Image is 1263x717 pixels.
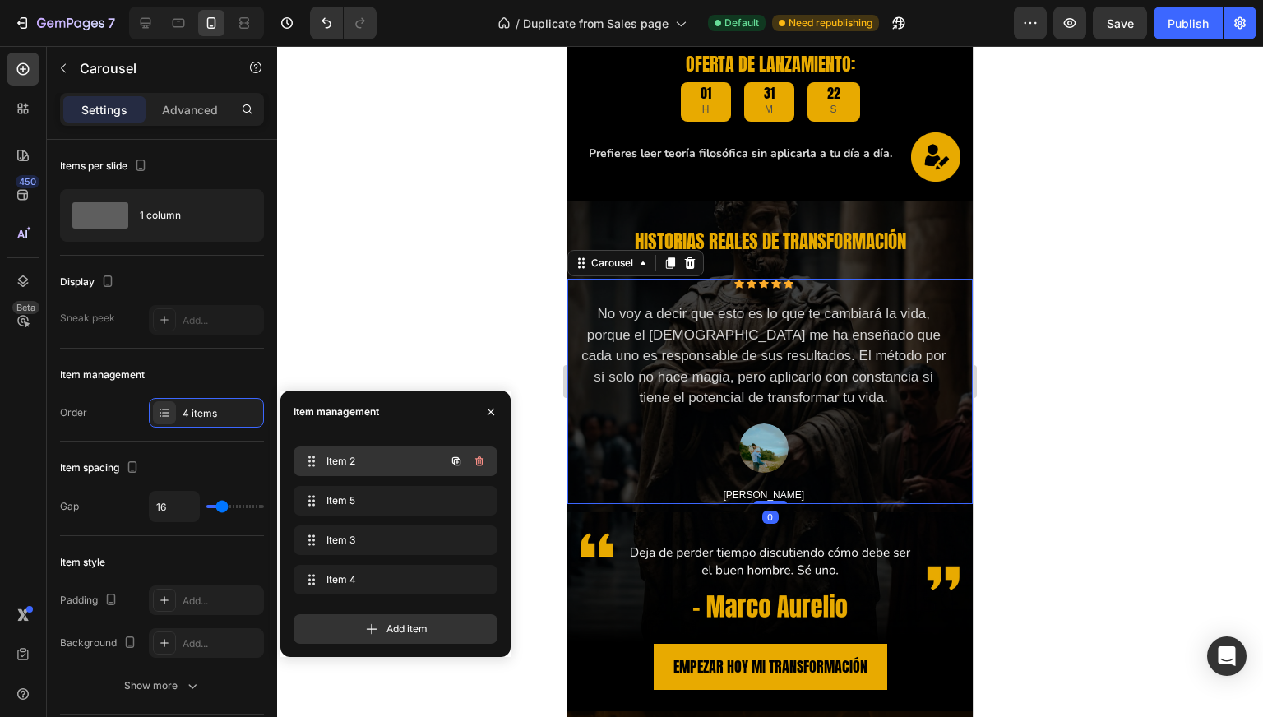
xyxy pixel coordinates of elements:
iframe: Design area [567,46,973,717]
span: Default [724,16,759,30]
span: Item 4 [326,572,458,587]
div: 4 items [183,406,260,421]
span: Save [1107,16,1134,30]
div: Undo/Redo [310,7,377,39]
button: Publish [1154,7,1223,39]
div: Order [60,405,87,420]
div: Beta [12,301,39,314]
button: Show more [60,671,264,701]
div: Publish [1168,15,1209,32]
div: Add... [183,594,260,608]
div: 1 column [140,197,240,234]
div: Item management [294,405,379,419]
div: Item management [60,368,145,382]
span: Item 3 [326,533,458,548]
div: Show more [124,678,201,694]
p: Carousel [80,58,220,78]
span: / [516,15,520,32]
p: Settings [81,101,127,118]
div: Sneak peek [60,311,115,326]
p: Advanced [162,101,218,118]
div: Add... [183,636,260,651]
span: Item 2 [326,454,419,469]
div: Items per slide [60,155,150,178]
div: Item style [60,555,105,570]
button: Save [1093,7,1147,39]
button: 7 [7,7,123,39]
span: Item 5 [326,493,458,508]
span: Need republishing [789,16,872,30]
input: Auto [150,492,199,521]
div: Padding [60,590,121,612]
span: Add item [386,622,428,636]
span: Duplicate from Sales page [523,15,669,32]
p: 7 [108,13,115,33]
div: Open Intercom Messenger [1207,636,1247,676]
div: Item spacing [60,457,142,479]
div: Background [60,632,140,655]
div: Gap [60,499,79,514]
div: 450 [16,175,39,188]
div: Display [60,271,118,294]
